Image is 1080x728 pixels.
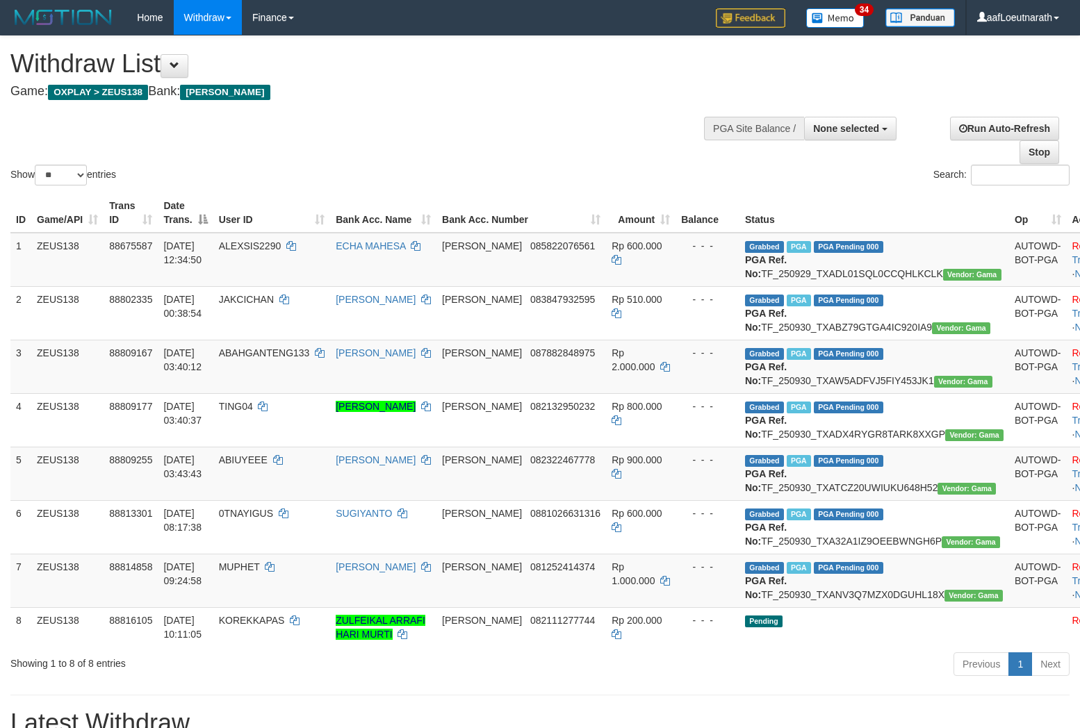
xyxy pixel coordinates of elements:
span: [DATE] 03:43:43 [163,454,202,479]
span: Copy 082132950232 to clipboard [530,401,595,412]
span: Grabbed [745,562,784,574]
td: AUTOWD-BOT-PGA [1009,447,1067,500]
td: 1 [10,233,31,287]
span: Marked by aaftanly [787,455,811,467]
div: - - - [681,399,734,413]
span: Grabbed [745,508,784,520]
span: Pending [745,615,783,627]
span: Marked by aafpengsreynich [787,562,811,574]
span: MUPHET [219,561,260,572]
span: Rp 200.000 [612,615,662,626]
div: - - - [681,506,734,520]
th: Balance [676,193,739,233]
td: 8 [10,607,31,647]
span: ABAHGANTENG133 [219,347,310,358]
span: Rp 600.000 [612,240,662,251]
span: None selected [813,123,879,134]
img: Feedback.jpg [716,8,785,28]
span: [PERSON_NAME] [442,454,522,465]
span: Marked by aaftanly [787,348,811,360]
span: Copy 0881026631316 to clipboard [530,508,600,519]
span: 88809167 [109,347,152,358]
div: - - - [681,292,734,306]
span: Grabbed [745,348,784,360]
a: Next [1031,652,1070,676]
span: [DATE] 03:40:12 [163,347,202,372]
span: Vendor URL: https://trx31.1velocity.biz [942,536,1000,548]
label: Search: [933,165,1070,185]
span: Rp 510.000 [612,294,662,305]
td: TF_250929_TXADL01SQL0CCQHLKCLK [739,233,1009,287]
th: ID [10,193,31,233]
td: TF_250930_TXATCZ20UWIUKU648H52 [739,447,1009,500]
div: - - - [681,453,734,467]
span: Grabbed [745,455,784,467]
span: Rp 600.000 [612,508,662,519]
a: Previous [954,652,1009,676]
span: JAKCICHAN [219,294,274,305]
a: [PERSON_NAME] [336,401,416,412]
span: 88675587 [109,240,152,251]
span: PGA Pending [814,455,883,467]
span: ALEXSIS2290 [219,240,281,251]
span: Rp 900.000 [612,454,662,465]
td: 6 [10,500,31,554]
th: User ID: activate to sort column ascending [213,193,331,233]
span: [DATE] 00:38:54 [163,294,202,319]
b: PGA Ref. No: [745,308,787,333]
span: [PERSON_NAME] [442,240,522,251]
b: PGA Ref. No: [745,361,787,386]
span: Marked by aafpengsreynich [787,241,811,253]
th: Trans ID: activate to sort column ascending [104,193,158,233]
span: [PERSON_NAME] [442,508,522,519]
td: AUTOWD-BOT-PGA [1009,340,1067,393]
span: PGA Pending [814,402,883,413]
th: Bank Acc. Number: activate to sort column ascending [436,193,606,233]
span: Vendor URL: https://trx31.1velocity.biz [944,590,1003,602]
td: AUTOWD-BOT-PGA [1009,500,1067,554]
span: KOREKKAPAS [219,615,285,626]
span: TING04 [219,401,253,412]
span: 88802335 [109,294,152,305]
span: Rp 2.000.000 [612,347,655,372]
td: TF_250930_TXADX4RYGR8TARK8XXGP [739,393,1009,447]
span: Copy 082111277744 to clipboard [530,615,595,626]
span: PGA Pending [814,295,883,306]
a: [PERSON_NAME] [336,454,416,465]
div: Showing 1 to 8 of 8 entries [10,651,440,670]
th: Op: activate to sort column ascending [1009,193,1067,233]
span: Copy 081252414374 to clipboard [530,561,595,572]
span: Rp 800.000 [612,401,662,412]
a: 1 [1008,652,1032,676]
label: Show entries [10,165,116,185]
img: Button%20Memo.svg [806,8,865,28]
span: Marked by aafsreyleap [787,508,811,520]
td: 4 [10,393,31,447]
td: AUTOWD-BOT-PGA [1009,554,1067,607]
td: ZEUS138 [31,286,104,340]
th: Date Trans.: activate to sort column descending [158,193,213,233]
td: AUTOWD-BOT-PGA [1009,233,1067,287]
span: Rp 1.000.000 [612,561,655,586]
span: [PERSON_NAME] [180,85,270,100]
div: - - - [681,346,734,360]
span: [DATE] 03:40:37 [163,401,202,426]
b: PGA Ref. No: [745,468,787,493]
td: ZEUS138 [31,554,104,607]
td: 5 [10,447,31,500]
span: 88809177 [109,401,152,412]
span: 88814858 [109,561,152,572]
a: ZULFEIKAL ARRAFI HARI MURTI [336,615,425,640]
button: None selected [804,117,897,140]
span: [PERSON_NAME] [442,561,522,572]
span: [PERSON_NAME] [442,401,522,412]
input: Search: [971,165,1070,185]
span: 34 [855,3,874,16]
div: - - - [681,560,734,574]
span: Vendor URL: https://trx31.1velocity.biz [945,429,1004,441]
span: PGA Pending [814,508,883,520]
span: Vendor URL: https://trx31.1velocity.biz [943,269,1001,281]
b: PGA Ref. No: [745,575,787,600]
span: Grabbed [745,295,784,306]
span: [PERSON_NAME] [442,294,522,305]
